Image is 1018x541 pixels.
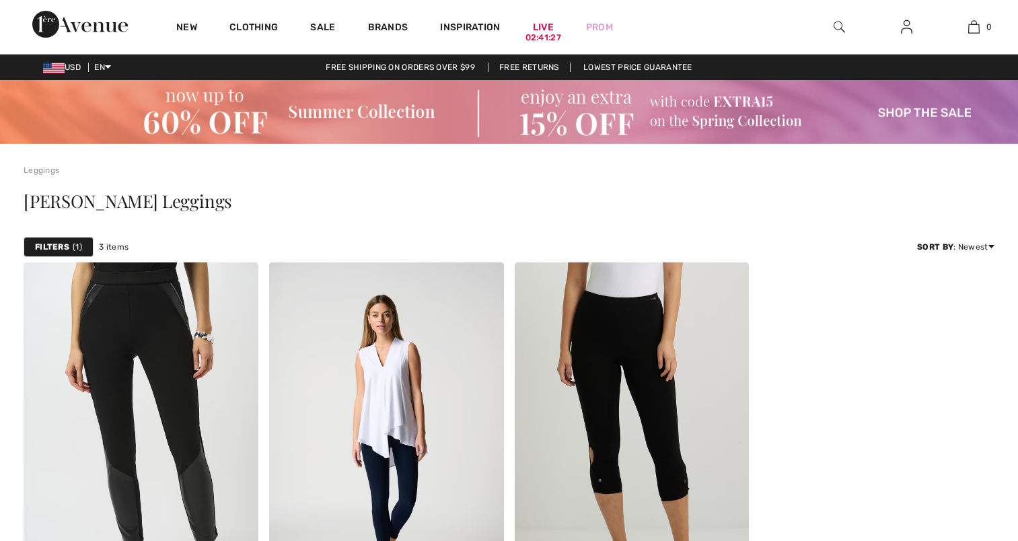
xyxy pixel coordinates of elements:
img: My Bag [968,19,980,35]
a: New [176,22,197,36]
img: My Info [901,19,912,35]
a: Lowest Price Guarantee [573,63,703,72]
span: [PERSON_NAME] Leggings [24,189,232,213]
a: 0 [941,19,1007,35]
a: Free shipping on orders over $99 [315,63,486,72]
span: EN [94,63,111,72]
strong: Sort By [917,242,953,252]
span: 0 [986,21,992,33]
span: Inspiration [440,22,500,36]
a: Sign In [890,19,923,36]
strong: Filters [35,241,69,253]
img: 1ère Avenue [32,11,128,38]
a: Sale [310,22,335,36]
img: search the website [834,19,845,35]
span: USD [43,63,86,72]
a: Live02:41:27 [533,20,554,34]
span: 3 items [99,241,129,253]
img: US Dollar [43,63,65,73]
a: Prom [586,20,613,34]
a: Free Returns [488,63,571,72]
div: 02:41:27 [525,32,561,44]
a: Brands [368,22,408,36]
span: 1 [73,241,82,253]
a: Clothing [229,22,278,36]
a: Leggings [24,166,59,175]
div: : Newest [917,241,994,253]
